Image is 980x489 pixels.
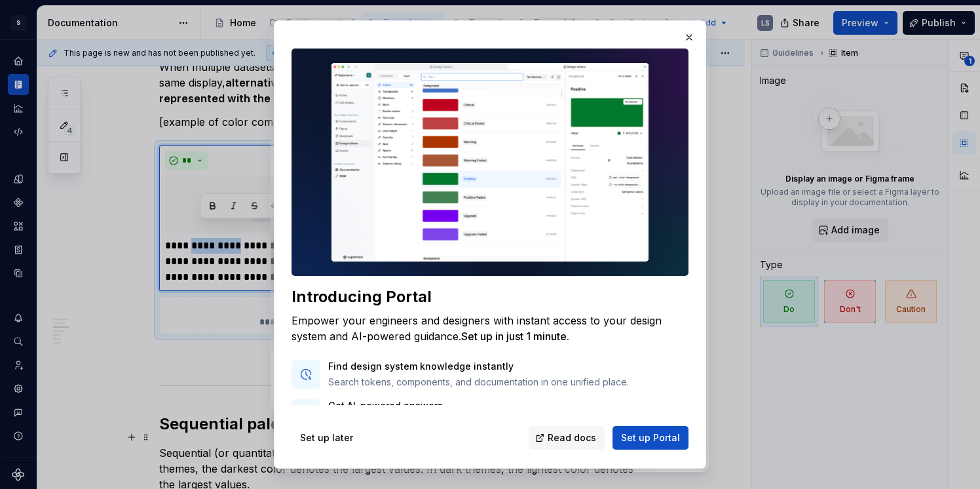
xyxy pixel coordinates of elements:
[612,426,688,450] button: Set up Portal
[300,431,353,444] span: Set up later
[461,330,569,343] span: Set up in just 1 minute.
[292,313,688,344] div: Empower your engineers and designers with instant access to your design system and AI-powered gui...
[328,399,637,412] p: Get AI-powered answers
[621,431,680,444] span: Set up Portal
[292,286,688,307] div: Introducing Portal
[529,426,605,450] a: Read docs
[548,431,596,444] span: Read docs
[328,360,629,373] p: Find design system knowledge instantly
[292,426,362,450] button: Set up later
[328,376,629,389] p: Search tokens, components, and documentation in one unified place.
